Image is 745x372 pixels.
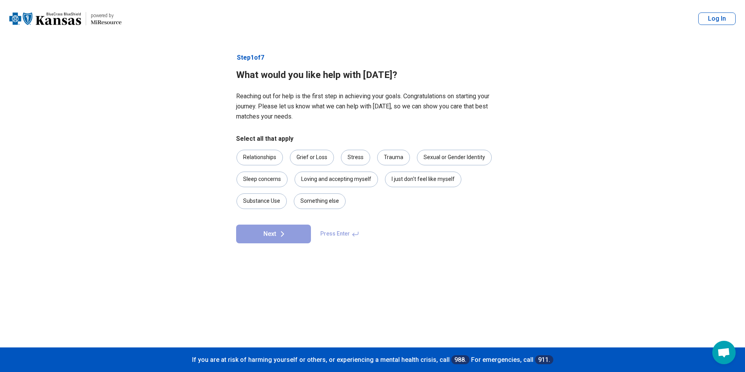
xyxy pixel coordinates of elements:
[294,193,346,209] div: Something else
[712,341,736,364] div: Open chat
[341,150,370,165] div: Stress
[698,12,736,25] button: Log In
[91,12,122,19] div: powered by
[237,172,288,187] div: Sleep concerns
[9,9,81,28] img: Blue Cross Blue Shield Kansas
[237,193,287,209] div: Substance Use
[236,91,509,122] p: Reaching out for help is the first step in achieving your goals. Congratulations on starting your...
[236,53,509,62] p: Step 1 of 7
[236,225,311,243] button: Next
[316,225,364,243] span: Press Enter
[451,355,470,364] a: 988.
[8,355,737,364] p: If you are at risk of harming yourself or others, or experiencing a mental health crisis, call Fo...
[9,9,122,28] a: Blue Cross Blue Shield Kansaspowered by
[417,150,492,165] div: Sexual or Gender Identity
[385,172,461,187] div: I just don't feel like myself
[236,69,509,82] h1: What would you like help with [DATE]?
[535,355,553,364] a: 911.
[236,134,293,143] legend: Select all that apply
[295,172,378,187] div: Loving and accepting myself
[377,150,410,165] div: Trauma
[237,150,283,165] div: Relationships
[290,150,334,165] div: Grief or Loss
